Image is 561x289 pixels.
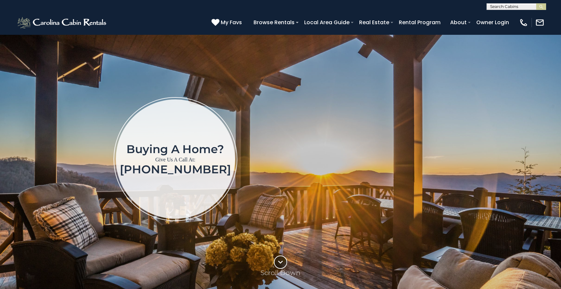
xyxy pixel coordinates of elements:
[535,18,544,27] img: mail-regular-white.png
[447,17,470,28] a: About
[301,17,353,28] a: Local Area Guide
[473,17,512,28] a: Owner Login
[519,18,528,27] img: phone-regular-white.png
[211,18,244,27] a: My Favs
[221,18,242,27] span: My Favs
[120,155,231,164] p: Give Us A Call At:
[260,269,301,277] p: Scroll Down
[356,17,393,28] a: Real Estate
[396,17,444,28] a: Rental Program
[120,143,231,155] h1: Buying a home?
[341,70,551,248] iframe: New Contact Form
[250,17,298,28] a: Browse Rentals
[17,16,108,29] img: White-1-2.png
[120,162,231,176] a: [PHONE_NUMBER]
